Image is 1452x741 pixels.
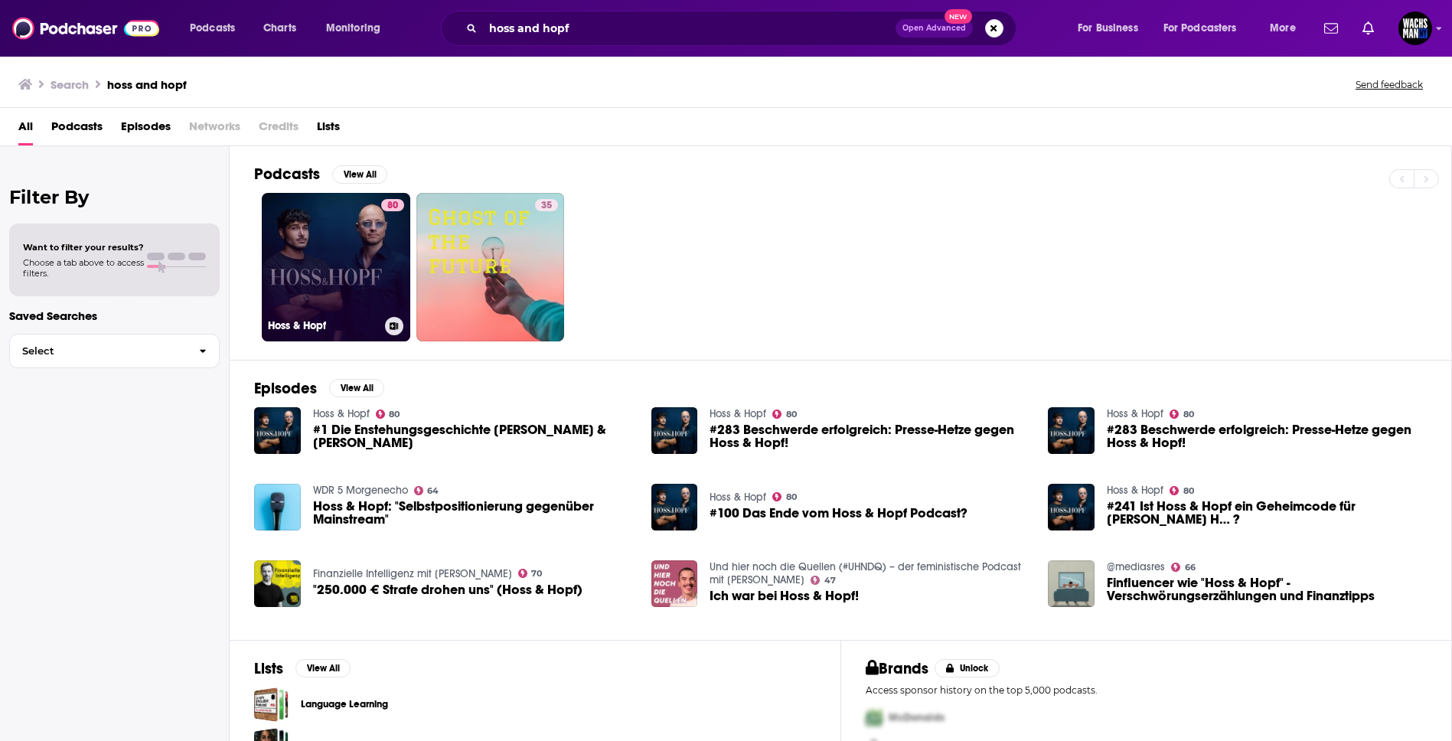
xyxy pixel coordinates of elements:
span: #1 Die Enstehungsgeschichte [PERSON_NAME] & [PERSON_NAME] [313,423,633,449]
a: #283 Beschwerde erfolgreich: Presse-Hetze gegen Hoss & Hopf! [1107,423,1427,449]
a: Charts [253,16,305,41]
button: Select [9,334,220,368]
button: open menu [1067,16,1157,41]
img: Podchaser - Follow, Share and Rate Podcasts [12,14,159,43]
button: Show profile menu [1398,11,1432,45]
span: 80 [786,494,797,501]
span: For Business [1078,18,1138,39]
span: Podcasts [51,114,103,145]
a: Show notifications dropdown [1356,15,1380,41]
span: 66 [1185,564,1196,571]
h3: Search [51,77,89,92]
a: ListsView All [254,659,351,678]
span: Podcasts [190,18,235,39]
a: 80 [1170,410,1194,419]
span: #100 Das Ende vom Hoss & Hopf Podcast? [710,507,967,520]
p: Saved Searches [9,308,220,323]
a: 35 [535,199,558,211]
span: 80 [389,411,400,418]
button: Unlock [935,659,1000,677]
h2: Filter By [9,186,220,208]
a: Lists [317,114,340,145]
span: 35 [541,198,552,214]
img: First Pro Logo [860,702,889,733]
a: Und hier noch die Quellen (#UHNDQ) – der feministische Podcast mit Ole Liebl [710,560,1021,586]
a: 80Hoss & Hopf [262,193,410,341]
button: View All [329,379,384,397]
a: Finanzielle Intelligenz mit Marc Friedrich [313,567,512,580]
a: #241 Ist Hoss & Hopf ein Geheimcode für Heil H… ? [1107,500,1427,526]
span: Want to filter your results? [23,242,144,253]
span: 64 [427,488,439,495]
span: 80 [387,198,398,214]
span: 80 [1183,488,1194,495]
img: Hoss & Hopf: "Selbstpositionierung gegenüber Mainstream" [254,484,301,530]
img: Finfluencer wie "Hoss & Hopf" - Verschwörungserzählungen und Finanztipps [1048,560,1095,607]
img: #283 Beschwerde erfolgreich: Presse-Hetze gegen Hoss & Hopf! [1048,407,1095,454]
input: Search podcasts, credits, & more... [483,16,896,41]
span: More [1270,18,1296,39]
a: 64 [414,486,439,495]
span: McDonalds [889,711,945,724]
a: 80 [381,199,404,211]
button: Send feedback [1351,78,1428,91]
h2: Episodes [254,379,317,398]
button: View All [332,165,387,184]
a: "250.000 € Strafe drohen uns" (Hoss & Hopf) [313,583,582,596]
a: Hoss & Hopf: "Selbstpositionierung gegenüber Mainstream" [313,500,633,526]
button: open menu [1259,16,1315,41]
button: open menu [315,16,400,41]
span: 80 [786,411,797,418]
span: Credits [259,114,299,145]
span: 47 [824,577,836,584]
a: Hoss & Hopf [1107,484,1163,497]
span: Monitoring [326,18,380,39]
img: "250.000 € Strafe drohen uns" (Hoss & Hopf) [254,560,301,607]
div: Search podcasts, credits, & more... [455,11,1031,46]
span: Open Advanced [902,24,966,32]
a: @mediasres [1107,560,1165,573]
span: For Podcasters [1163,18,1237,39]
h3: Hoss & Hopf [268,319,379,332]
a: #1 Die Enstehungsgeschichte von Hoss & Hopf [254,407,301,454]
button: View All [295,659,351,677]
h2: Podcasts [254,165,320,184]
img: #100 Das Ende vom Hoss & Hopf Podcast? [651,484,698,530]
a: Language Learning [301,696,388,713]
a: 47 [811,576,836,585]
span: 70 [531,570,542,577]
h2: Brands [866,659,929,678]
a: Language Learning [254,687,289,722]
a: Finfluencer wie "Hoss & Hopf" - Verschwörungserzählungen und Finanztipps [1107,576,1427,602]
h2: Lists [254,659,283,678]
img: User Profile [1398,11,1432,45]
img: #283 Beschwerde erfolgreich: Presse-Hetze gegen Hoss & Hopf! [651,407,698,454]
span: Choose a tab above to access filters. [23,257,144,279]
a: Hoss & Hopf [710,491,766,504]
a: EpisodesView All [254,379,384,398]
a: #241 Ist Hoss & Hopf ein Geheimcode für Heil H… ? [1048,484,1095,530]
span: New [945,9,972,24]
a: Show notifications dropdown [1318,15,1344,41]
span: Ich war bei Hoss & Hopf! [710,589,859,602]
button: Open AdvancedNew [896,19,973,38]
img: Ich war bei Hoss & Hopf! [651,560,698,607]
a: #1 Die Enstehungsgeschichte von Hoss & Hopf [313,423,633,449]
span: 80 [1183,411,1194,418]
a: 80 [772,492,797,501]
a: Hoss & Hopf [710,407,766,420]
a: PodcastsView All [254,165,387,184]
a: All [18,114,33,145]
a: #283 Beschwerde erfolgreich: Presse-Hetze gegen Hoss & Hopf! [710,423,1029,449]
